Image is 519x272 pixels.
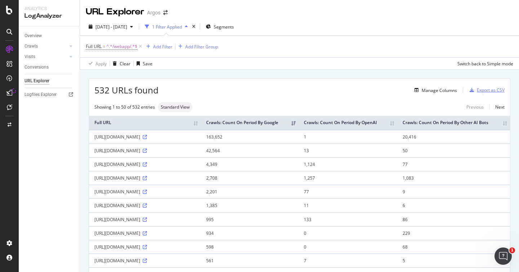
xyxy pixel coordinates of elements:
[134,58,152,69] button: Save
[89,116,201,130] th: Full URL: activate to sort column ascending
[94,202,195,209] div: [URL][DOMAIN_NAME]
[467,84,505,96] button: Export as CSV
[94,84,159,96] span: 532 URLs found
[509,247,515,253] span: 1
[152,24,182,30] div: 1 Filter Applied
[94,134,195,140] div: [URL][DOMAIN_NAME]
[201,198,298,212] td: 1,385
[201,130,298,144] td: 163,652
[191,23,197,30] div: times
[203,21,237,32] button: Segments
[201,254,298,267] td: 561
[25,53,67,61] a: Visits
[489,102,505,112] a: Next
[94,244,195,250] div: [URL][DOMAIN_NAME]
[422,87,457,93] div: Manage Columns
[298,254,397,267] td: 7
[185,44,218,50] div: Add Filter Group
[25,43,38,50] div: Crawls
[25,77,49,85] div: URL Explorer
[106,41,137,52] span: ^.*/webapp/.*$
[94,104,155,110] div: Showing 1 to 50 of 532 entries
[298,212,397,226] td: 133
[412,86,457,95] button: Manage Columns
[153,44,172,50] div: Add Filter
[176,42,218,51] button: Add Filter Group
[477,87,505,93] div: Export as CSV
[201,116,298,130] th: Crawls: Count On Period By Google: activate to sort column ascending
[25,63,49,71] div: Conversions
[397,254,510,267] td: 5
[25,32,75,40] a: Overview
[94,175,195,181] div: [URL][DOMAIN_NAME]
[94,161,195,167] div: [URL][DOMAIN_NAME]
[457,61,513,67] div: Switch back to Simple mode
[201,157,298,171] td: 4,349
[201,226,298,240] td: 934
[397,240,510,254] td: 68
[163,10,168,15] div: arrow-right-arrow-left
[25,63,75,71] a: Conversions
[86,6,144,18] div: URL Explorer
[298,240,397,254] td: 0
[110,58,130,69] button: Clear
[143,42,172,51] button: Add Filter
[298,130,397,144] td: 1
[25,12,74,20] div: LogAnalyzer
[298,198,397,212] td: 11
[96,24,127,30] span: [DATE] - [DATE]
[25,91,75,98] a: Logfiles Explorer
[201,171,298,185] td: 2,708
[25,77,75,85] a: URL Explorer
[397,144,510,157] td: 50
[201,185,298,198] td: 2,201
[397,130,510,144] td: 20,416
[397,157,510,171] td: 77
[25,6,74,12] div: Analytics
[397,226,510,240] td: 229
[201,144,298,157] td: 42,564
[96,61,107,67] div: Apply
[454,58,513,69] button: Switch back to Simple mode
[94,230,195,236] div: [URL][DOMAIN_NAME]
[298,116,397,130] th: Crawls: Count On Period By OpenAI: activate to sort column ascending
[298,144,397,157] td: 13
[397,212,510,226] td: 86
[147,9,160,16] div: Argos
[397,198,510,212] td: 6
[214,24,234,30] span: Segments
[397,185,510,198] td: 9
[94,148,195,154] div: [URL][DOMAIN_NAME]
[25,91,57,98] div: Logfiles Explorer
[143,61,152,67] div: Save
[103,43,105,49] span: =
[298,157,397,171] td: 1,124
[397,116,510,130] th: Crawls: Count On Period By Other AI Bots: activate to sort column ascending
[494,247,512,265] iframe: Intercom live chat
[201,240,298,254] td: 598
[298,185,397,198] td: 77
[94,216,195,223] div: [URL][DOMAIN_NAME]
[120,61,130,67] div: Clear
[397,171,510,185] td: 1,083
[142,21,191,32] button: 1 Filter Applied
[94,189,195,195] div: [URL][DOMAIN_NAME]
[25,32,42,40] div: Overview
[161,105,190,109] span: Standard View
[298,171,397,185] td: 1,257
[201,212,298,226] td: 995
[298,226,397,240] td: 0
[86,21,136,32] button: [DATE] - [DATE]
[25,53,35,61] div: Visits
[86,58,107,69] button: Apply
[94,258,195,264] div: [URL][DOMAIN_NAME]
[158,102,192,112] div: neutral label
[86,43,102,49] span: Full URL
[25,43,67,50] a: Crawls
